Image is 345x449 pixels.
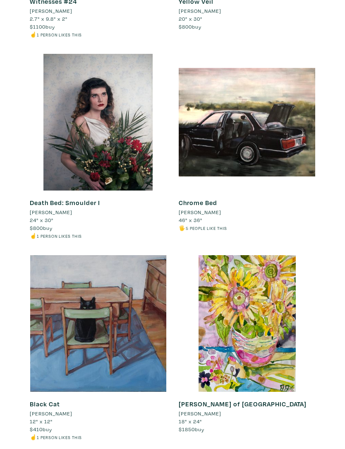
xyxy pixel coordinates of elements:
[179,198,217,207] a: Chrome Bed
[179,400,307,408] a: [PERSON_NAME] of [GEOGRAPHIC_DATA]
[37,435,82,440] small: 1 person likes this
[30,208,166,216] a: [PERSON_NAME]
[30,7,166,15] a: [PERSON_NAME]
[179,7,221,15] li: [PERSON_NAME]
[30,410,166,418] a: [PERSON_NAME]
[30,23,55,30] span: buy
[30,7,72,15] li: [PERSON_NAME]
[30,23,46,30] span: $1100
[30,400,60,408] a: Black Cat
[30,224,53,231] span: buy
[30,198,100,207] a: Death Bed: Smoulder I
[30,433,166,441] li: ☝️
[30,15,67,22] span: 2.7" x 9.8" x 2"
[179,15,202,22] span: 20" x 30"
[30,31,166,39] li: ☝️
[30,232,166,240] li: ☝️
[179,224,315,232] li: 🖐️
[179,23,192,30] span: $800
[30,410,72,418] li: [PERSON_NAME]
[30,418,53,425] span: 12" x 12"
[37,234,82,239] small: 1 person likes this
[179,410,315,418] a: [PERSON_NAME]
[179,410,221,418] li: [PERSON_NAME]
[179,23,201,30] span: buy
[179,426,195,432] span: $1850
[30,426,43,432] span: $410
[179,426,204,432] span: buy
[179,217,202,223] span: 46" x 36"
[30,208,72,216] li: [PERSON_NAME]
[179,418,202,425] span: 18" x 24"
[179,208,221,216] li: [PERSON_NAME]
[30,217,53,223] span: 24" x 30"
[186,226,227,231] small: 5 people like this
[179,7,315,15] a: [PERSON_NAME]
[30,426,52,432] span: buy
[30,224,43,231] span: $800
[37,32,82,38] small: 1 person likes this
[179,208,315,216] a: [PERSON_NAME]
